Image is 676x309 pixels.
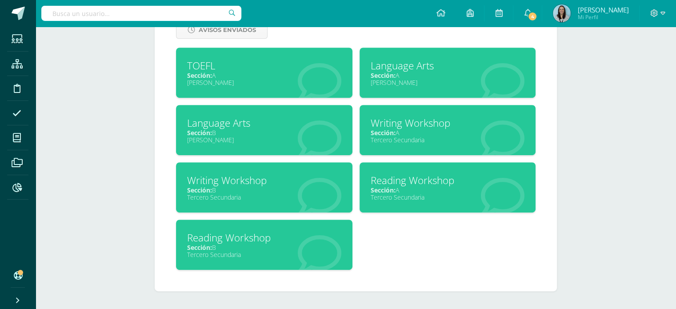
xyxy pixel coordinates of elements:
[187,250,341,259] div: Tercero Secundaria
[371,116,525,130] div: Writing Workshop
[360,105,536,155] a: Writing WorkshopSección:ATercero Secundaria
[371,71,525,80] div: A
[187,71,212,80] span: Sección:
[187,128,341,137] div: B
[187,136,341,144] div: [PERSON_NAME]
[187,186,341,194] div: B
[371,128,525,137] div: A
[371,71,396,80] span: Sección:
[577,5,628,14] span: [PERSON_NAME]
[187,128,212,137] span: Sección:
[176,48,352,98] a: TOEFLSección:A[PERSON_NAME]
[176,220,352,270] a: Reading WorkshopSección:BTercero Secundaria
[176,105,352,155] a: Language ArtsSección:B[PERSON_NAME]
[360,48,536,98] a: Language ArtsSección:A[PERSON_NAME]
[371,128,396,137] span: Sección:
[553,4,571,22] img: 5a6f75ce900a0f7ea551130e923f78ee.png
[187,173,341,187] div: Writing Workshop
[371,186,396,194] span: Sección:
[199,22,256,38] span: Avisos Enviados
[176,21,268,39] a: Avisos Enviados
[187,71,341,80] div: A
[577,13,628,21] span: Mi Perfil
[187,59,341,72] div: TOEFL
[371,78,525,87] div: [PERSON_NAME]
[41,6,241,21] input: Busca un usuario...
[187,78,341,87] div: [PERSON_NAME]
[187,243,212,252] span: Sección:
[187,243,341,252] div: B
[371,136,525,144] div: Tercero Secundaria
[371,173,525,187] div: Reading Workshop
[187,116,341,130] div: Language Arts
[528,12,537,21] span: 4
[371,59,525,72] div: Language Arts
[371,186,525,194] div: A
[187,186,212,194] span: Sección:
[187,193,341,201] div: Tercero Secundaria
[187,231,341,245] div: Reading Workshop
[176,162,352,213] a: Writing WorkshopSección:BTercero Secundaria
[360,162,536,213] a: Reading WorkshopSección:ATercero Secundaria
[371,193,525,201] div: Tercero Secundaria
